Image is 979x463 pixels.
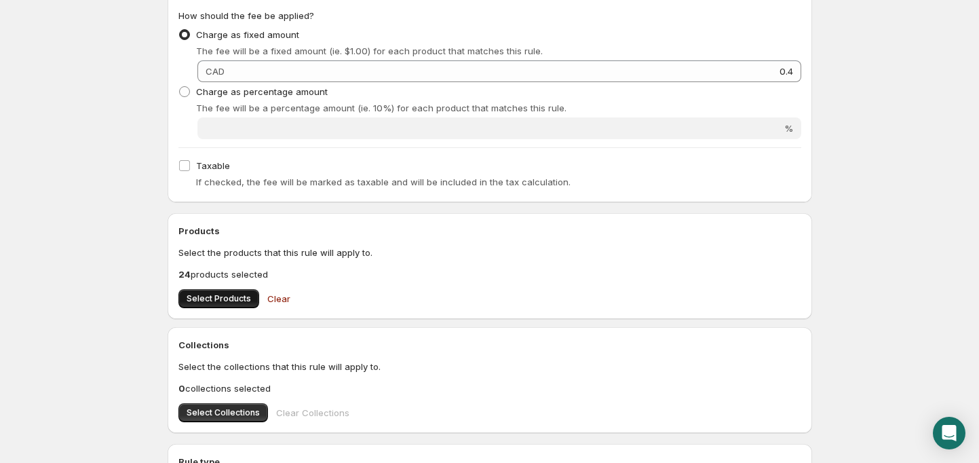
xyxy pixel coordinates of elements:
[178,338,801,352] h2: Collections
[178,269,191,280] b: 24
[178,382,801,395] p: collections selected
[784,123,793,134] span: %
[196,86,328,97] span: Charge as percentage amount
[196,29,299,40] span: Charge as fixed amount
[178,360,801,373] p: Select the collections that this rule will apply to.
[267,292,290,305] span: Clear
[178,10,314,21] span: How should the fee be applied?
[178,246,801,259] p: Select the products that this rule will apply to.
[178,403,268,422] button: Select Collections
[196,160,230,171] span: Taxable
[196,45,543,56] span: The fee will be a fixed amount (ie. $1.00) for each product that matches this rule.
[196,101,801,115] p: The fee will be a percentage amount (ie. 10%) for each product that matches this rule.
[187,293,251,304] span: Select Products
[187,407,260,418] span: Select Collections
[196,177,571,187] span: If checked, the fee will be marked as taxable and will be included in the tax calculation.
[206,66,225,77] span: CAD
[178,289,259,308] button: Select Products
[178,267,801,281] p: products selected
[259,285,299,312] button: Clear
[933,417,965,449] div: Open Intercom Messenger
[178,224,801,238] h2: Products
[178,383,185,394] b: 0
